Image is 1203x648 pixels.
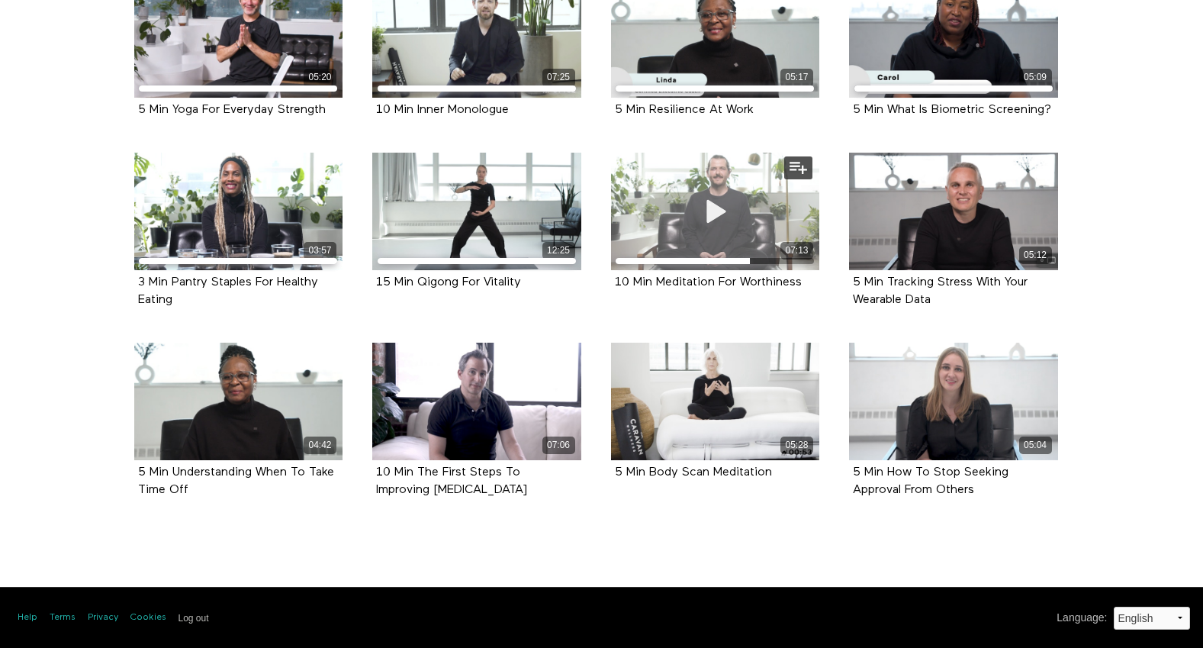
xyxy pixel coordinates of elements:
a: 10 Min The First Steps To Improving Insomnia 07:06 [372,343,581,460]
button: Add to my list [784,156,812,179]
a: 3 Min Pantry Staples For Healthy Eating 03:57 [134,153,343,270]
div: 04:42 [304,437,336,454]
a: 10 Min The First Steps To Improving [MEDICAL_DATA] [376,466,527,495]
a: 15 Min Qigong For Vitality [376,276,521,288]
a: 5 Min What Is Biometric Screening? [853,104,1051,115]
label: Language : [1057,610,1107,626]
strong: 10 Min Inner Monologue [376,104,509,116]
strong: 3 Min Pantry Staples For Healthy Eating [138,276,318,306]
a: Terms [50,611,76,624]
a: 10 Min Meditation For Worthiness [615,276,802,288]
a: 10 Min Meditation For Worthiness 07:13 [611,153,820,270]
input: Log out [179,613,209,624]
div: 12:25 [542,242,575,260]
strong: 10 Min The First Steps To Improving Insomnia [376,466,527,496]
div: 05:28 [780,437,813,454]
a: Help [18,611,37,624]
div: 07:13 [780,242,813,260]
strong: 5 Min How To Stop Seeking Approval From Others [853,466,1008,496]
a: 5 Min Body Scan Meditation [615,466,772,478]
a: 10 Min Inner Monologue [376,104,509,115]
strong: 5 Min Resilience At Work [615,104,754,116]
strong: 5 Min What Is Biometric Screening? [853,104,1051,116]
div: 05:17 [780,69,813,86]
a: 5 Min How To Stop Seeking Approval From Others 05:04 [849,343,1058,460]
a: 5 Min Body Scan Meditation 05:28 [611,343,820,460]
a: 3 Min Pantry Staples For Healthy Eating [138,276,318,305]
div: 07:25 [542,69,575,86]
a: 5 Min Yoga For Everyday Strength [138,104,326,115]
strong: 5 Min Understanding When To Take Time Off [138,466,334,496]
a: 5 Min Understanding When To Take Time Off [138,466,334,495]
a: 5 Min How To Stop Seeking Approval From Others [853,466,1008,495]
a: 5 Min Understanding When To Take Time Off 04:42 [134,343,343,460]
div: 05:09 [1019,69,1052,86]
a: Privacy [88,611,118,624]
a: 15 Min Qigong For Vitality 12:25 [372,153,581,270]
a: 5 Min Resilience At Work [615,104,754,115]
strong: 5 Min Yoga For Everyday Strength [138,104,326,116]
div: 05:04 [1019,437,1052,454]
div: 03:57 [304,242,336,260]
div: 05:20 [304,69,336,86]
a: Cookies [130,611,166,624]
div: 07:06 [542,437,575,454]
